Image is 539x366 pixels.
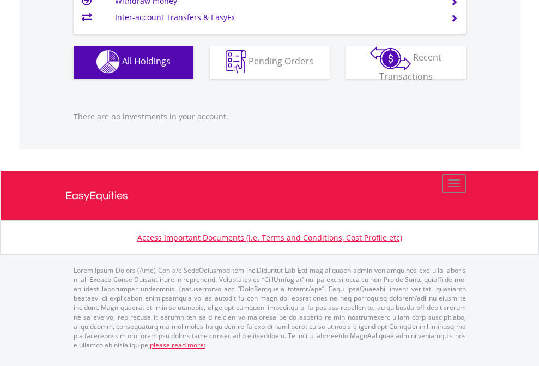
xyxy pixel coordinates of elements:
a: please read more: [150,340,205,350]
td: Inter-account Transfers & EasyFx [115,9,437,26]
button: All Holdings [74,46,193,79]
span: All Holdings [122,55,171,67]
span: Pending Orders [249,55,313,67]
p: Lorem Ipsum Dolors (Ame) Con a/e SeddOeiusmod tem InciDiduntut Lab Etd mag aliquaen admin veniamq... [74,266,466,350]
img: transactions-zar-wht.png [370,46,411,70]
img: pending_instructions-wht.png [226,50,246,74]
p: There are no investments in your account. [74,111,466,122]
button: Recent Transactions [346,46,466,79]
a: EasyEquities [65,171,474,220]
a: Access Important Documents (i.e. Terms and Conditions, Cost Profile etc) [137,232,402,243]
span: Recent Transactions [379,51,442,82]
button: Pending Orders [210,46,330,79]
img: holdings-wht.png [96,50,120,74]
